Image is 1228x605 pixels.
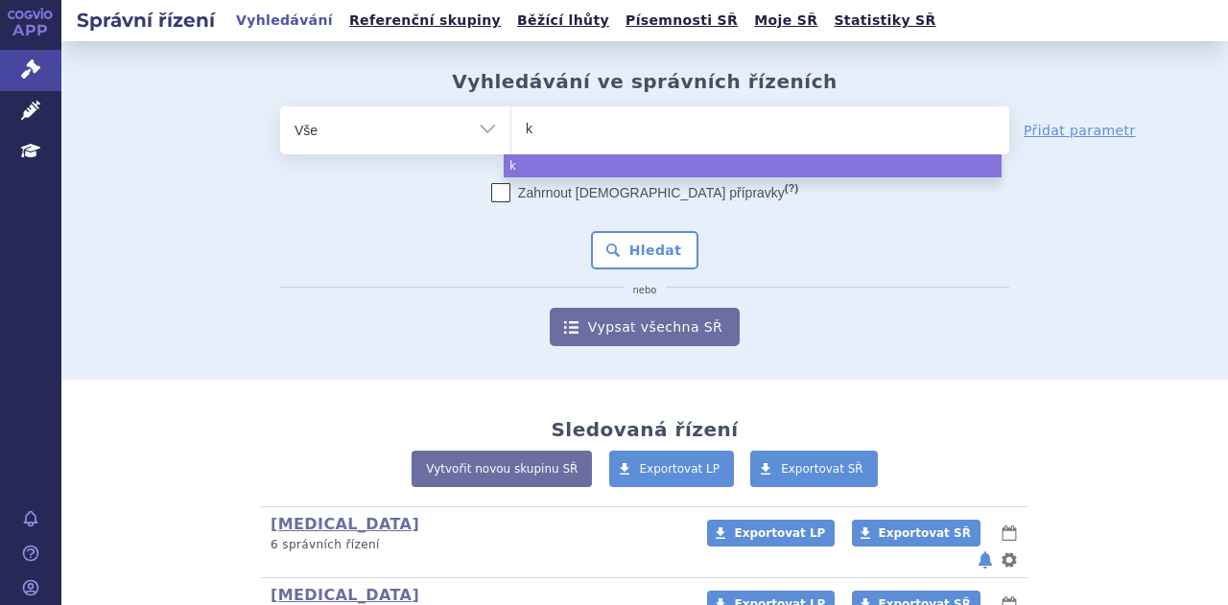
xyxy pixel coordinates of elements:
[1024,121,1136,140] a: Přidat parametr
[412,451,592,487] a: Vytvořit novou skupinu SŘ
[620,8,744,34] a: Písemnosti SŘ
[609,451,735,487] a: Exportovat LP
[707,520,835,547] a: Exportovat LP
[1000,522,1019,545] button: lhůty
[271,537,682,553] p: 6 správních řízení
[550,308,740,346] a: Vypsat všechna SŘ
[511,8,615,34] a: Běžící lhůty
[748,8,823,34] a: Moje SŘ
[879,526,971,540] span: Exportovat SŘ
[852,520,980,547] a: Exportovat SŘ
[491,183,798,202] label: Zahrnout [DEMOGRAPHIC_DATA] přípravky
[640,462,720,476] span: Exportovat LP
[828,8,941,34] a: Statistiky SŘ
[785,182,798,195] abbr: (?)
[734,526,825,540] span: Exportovat LP
[271,586,419,604] a: [MEDICAL_DATA]
[504,154,1002,177] li: k
[230,8,339,34] a: Vyhledávání
[976,548,995,571] button: notifikace
[551,418,738,441] h2: Sledovaná řízení
[1000,548,1019,571] button: nastavení
[61,7,230,34] h2: Správní řízení
[271,515,419,533] a: [MEDICAL_DATA]
[750,451,878,487] a: Exportovat SŘ
[343,8,507,34] a: Referenční skupiny
[591,231,699,269] button: Hledat
[452,70,838,93] h2: Vyhledávání ve správních řízeních
[781,462,863,476] span: Exportovat SŘ
[624,285,667,296] i: nebo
